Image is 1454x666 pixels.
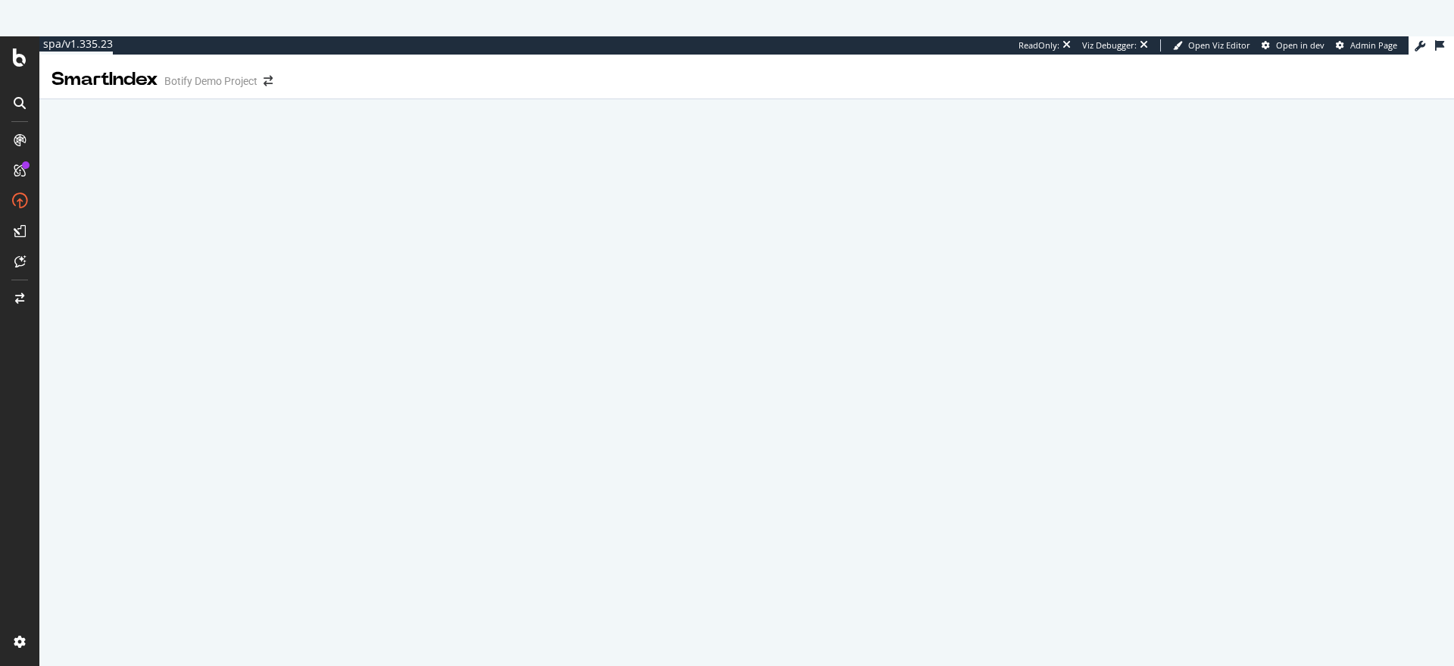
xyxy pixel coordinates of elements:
a: Open in dev [1262,39,1325,52]
div: ReadOnly: [1019,39,1059,52]
a: spa/v1.335.23 [39,36,113,55]
div: SmartIndex [51,67,158,92]
span: Open in dev [1276,39,1325,51]
a: Open Viz Editor [1173,39,1250,52]
div: Botify Demo Project [164,73,257,89]
div: Viz Debugger: [1082,39,1137,52]
span: Open Viz Editor [1188,39,1250,51]
a: Admin Page [1336,39,1397,52]
div: spa/v1.335.23 [39,36,113,52]
div: arrow-right-arrow-left [264,76,273,86]
span: Admin Page [1350,39,1397,51]
iframe: Intercom live chat [1403,614,1439,651]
